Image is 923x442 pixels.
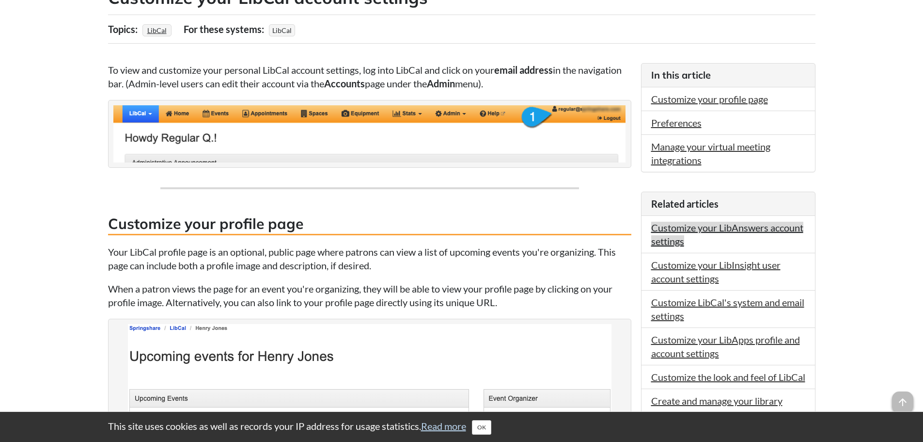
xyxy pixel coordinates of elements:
[427,78,455,89] strong: Admin
[892,393,913,404] a: arrow_upward
[146,23,168,37] a: LibCal
[651,198,719,210] span: Related articles
[108,213,631,235] h3: Customize your profile page
[472,420,491,435] button: Close
[651,117,702,129] a: Preferences
[651,68,805,82] h3: In this article
[651,93,768,105] a: Customize your profile page
[494,64,553,76] strong: email address
[651,296,804,322] a: Customize LibCal's system and email settings
[324,78,365,89] strong: Accounts
[108,282,631,309] p: When a patron views the page for an event you're organizing, they will be able to view your profi...
[651,259,781,284] a: Customize your LibInsight user account settings
[113,105,626,163] img: the email address link in the navigation bar
[651,395,782,420] a: Create and manage your library hours in LibCal
[651,334,800,359] a: Customize your LibApps profile and account settings
[184,20,266,38] div: For these systems:
[269,24,295,36] span: LibCal
[108,245,631,272] p: Your LibCal profile page is an optional, public page where patrons can view a list of upcoming ev...
[108,20,140,38] div: Topics:
[651,141,770,166] a: Manage your virtual meeting integrations
[98,419,825,435] div: This site uses cookies as well as records your IP address for usage statistics.
[651,222,803,247] a: Customize your LibAnswers account settings
[651,371,805,383] a: Customize the look and feel of LibCal
[892,392,913,413] span: arrow_upward
[421,420,466,432] a: Read more
[108,63,631,90] p: To view and customize your personal LibCal account settings, log into LibCal and click on your in...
